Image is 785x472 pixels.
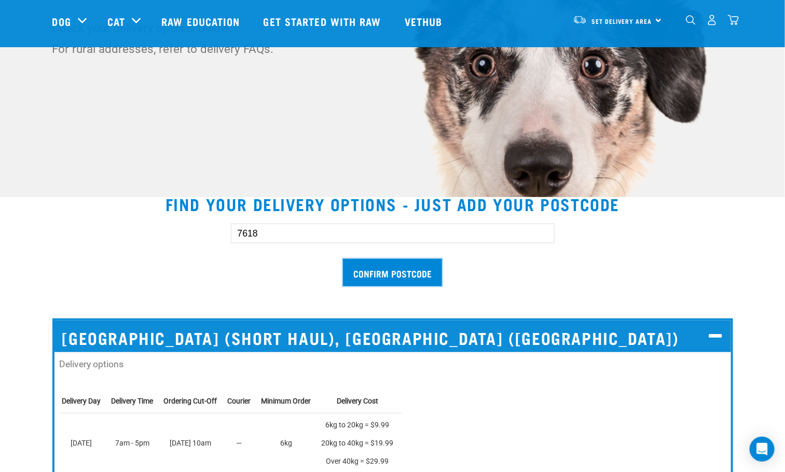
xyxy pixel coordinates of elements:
[707,15,718,25] img: user.png
[253,1,394,42] a: Get started with Raw
[337,397,378,405] strong: Delivery Cost
[394,1,456,42] a: Vethub
[54,321,731,352] h2: [GEOGRAPHIC_DATA] (Short Haul), [GEOGRAPHIC_DATA] ([GEOGRAPHIC_DATA])
[573,15,587,24] img: van-moving.png
[261,397,311,405] strong: Minimum Order
[686,15,696,25] img: home-icon-1@2x.png
[12,195,773,213] h2: Find your delivery options - just add your postcode
[228,397,251,405] strong: Courier
[322,416,394,471] p: 6kg to 20kg = $9.99 20kg to 40kg = $19.99 Over 40kg = $29.99
[728,15,739,25] img: home-icon@2x.png
[112,397,154,405] strong: Delivery Time
[107,13,125,29] a: Cat
[343,259,442,286] input: Confirm postcode
[592,19,652,23] span: Set Delivery Area
[151,1,253,42] a: Raw Education
[52,13,71,29] a: Dog
[62,397,101,405] strong: Delivery Day
[60,357,726,371] p: Delivery options
[750,437,775,462] div: Open Intercom Messenger
[164,397,217,405] strong: Ordering Cut-Off
[231,224,555,243] input: Enter your postcode here...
